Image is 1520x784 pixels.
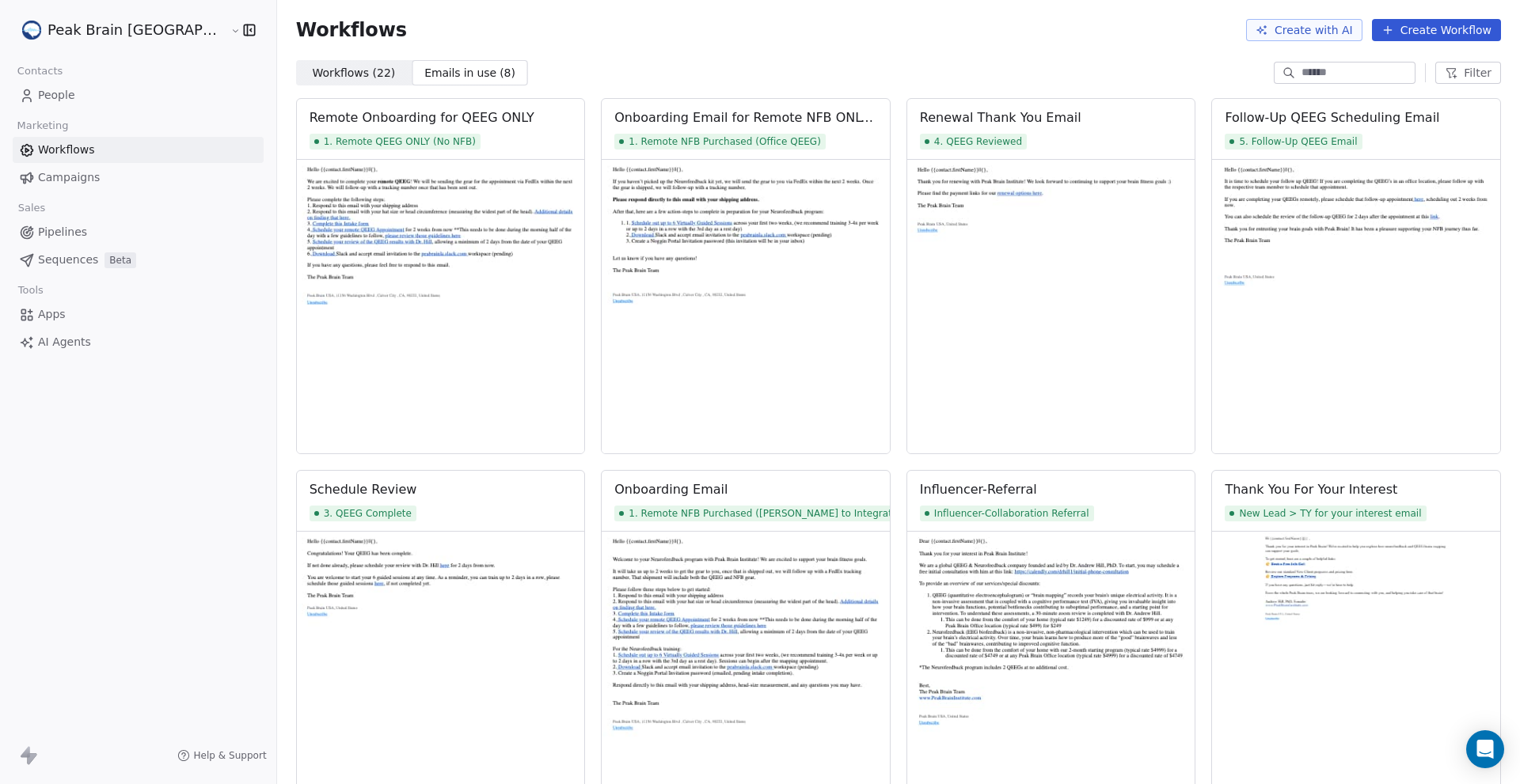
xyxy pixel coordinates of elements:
a: People [13,82,264,108]
span: Contacts [10,59,70,83]
span: People [38,87,75,104]
button: Peak Brain [GEOGRAPHIC_DATA] [19,17,219,44]
div: Renewal Thank You Email [920,108,1081,127]
span: Pipelines [38,224,87,241]
img: Preview [1212,160,1500,453]
span: 5. Follow-Up QEEG Email [1225,134,1362,150]
span: 4. QEEG Reviewed [920,134,1027,150]
a: SequencesBeta [13,247,264,273]
span: 3. QEEG Complete [310,506,416,521]
button: Create with AI [1246,19,1362,41]
button: Filter [1435,62,1501,84]
a: Apps [13,301,264,328]
a: Workflows [13,137,264,163]
span: Campaigns [38,169,100,186]
div: Thank You For Your Interest [1225,480,1397,499]
div: Onboarding Email [614,480,728,499]
div: Influencer-Referral [920,480,1037,499]
span: Workflows ( 22 ) [313,65,396,81]
span: Workflows [38,142,95,158]
a: Campaigns [13,165,264,191]
span: AI Agents [38,334,91,350]
span: 1. Remote NFB Purchased (Office QEEG) [614,134,826,150]
span: Sequences [38,252,98,268]
span: New Lead > TY for your interest email [1225,506,1426,521]
span: 1. Remote NFB Purchased ([PERSON_NAME] to Integrate Stripe Payment to Swipe One) [614,506,1049,521]
img: Preview [907,160,1195,453]
span: Peak Brain [GEOGRAPHIC_DATA] [47,20,226,40]
a: AI Agents [13,329,264,355]
span: Apps [38,306,66,323]
span: 1. Remote QEEG ONLY (No NFB) [310,134,481,150]
a: Pipelines [13,219,264,245]
div: Open Intercom Messenger [1466,730,1504,768]
span: Workflows [296,19,407,41]
a: Help & Support [177,749,266,762]
span: Beta [104,252,136,268]
span: Influencer-Collaboration Referral [920,506,1094,521]
div: Schedule Review [310,480,417,499]
img: Preview [602,160,890,453]
span: Help & Support [193,749,266,762]
img: Peak%20Brain%20Logo.png [22,21,41,40]
div: Onboarding Email for Remote NFB ONLY (QEEG Complete) [614,108,877,127]
span: Tools [11,278,50,302]
span: Marketing [10,114,75,138]
span: Filter [1464,65,1491,81]
div: Remote Onboarding for QEEG ONLY [310,108,534,127]
button: Create Workflow [1372,19,1501,41]
div: Follow-Up QEEG Scheduling Email [1225,108,1439,127]
span: Sales [11,196,52,220]
img: Preview [297,160,585,453]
